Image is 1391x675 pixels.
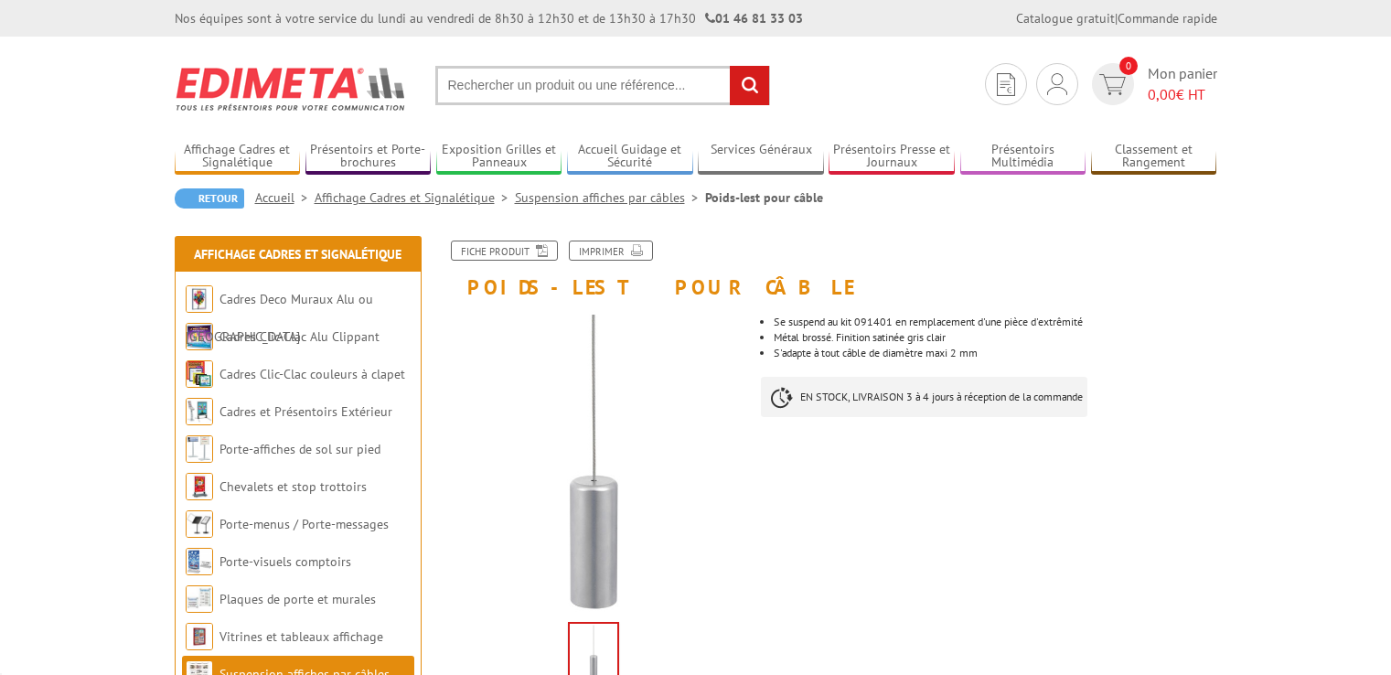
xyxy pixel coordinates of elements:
img: devis rapide [997,73,1015,96]
li: Se suspend au kit 091401 en remplacement d'une pièce d'extrêmité [774,316,1216,327]
a: Affichage Cadres et Signalétique [315,189,515,206]
a: Plaques de porte et murales [219,591,376,607]
img: suspendus_par_cables_091403_1.jpg [440,307,748,616]
img: Porte-menus / Porte-messages [186,510,213,538]
li: Poids-lest pour câble [705,188,823,207]
a: Présentoirs Multimédia [960,142,1086,172]
img: Cadres Clic-Clac couleurs à clapet [186,360,213,388]
a: Affichage Cadres et Signalétique [175,142,301,172]
img: Porte-visuels comptoirs [186,548,213,575]
input: rechercher [730,66,769,105]
a: Accueil Guidage et Sécurité [567,142,693,172]
a: Services Généraux [698,142,824,172]
a: devis rapide 0 Mon panier 0,00€ HT [1087,63,1217,105]
a: Cadres Clic-Clac couleurs à clapet [219,366,405,382]
li: Métal brossé. Finition satinée gris clair [774,332,1216,343]
a: Vitrines et tableaux affichage [219,628,383,645]
div: | [1016,9,1217,27]
a: Cadres Deco Muraux Alu ou [GEOGRAPHIC_DATA] [186,291,373,345]
a: Porte-visuels comptoirs [219,553,351,570]
a: Retour [175,188,244,209]
img: devis rapide [1099,74,1126,95]
a: Classement et Rangement [1091,142,1217,172]
a: Suspension affiches par câbles [515,189,705,206]
a: Porte-affiches de sol sur pied [219,441,380,457]
a: Porte-menus / Porte-messages [219,516,389,532]
a: Chevalets et stop trottoirs [219,478,367,495]
div: Nos équipes sont à votre service du lundi au vendredi de 8h30 à 12h30 et de 13h30 à 17h30 [175,9,803,27]
a: Catalogue gratuit [1016,10,1115,27]
img: Plaques de porte et murales [186,585,213,613]
p: EN STOCK, LIVRAISON 3 à 4 jours à réception de la commande [761,377,1087,417]
img: Chevalets et stop trottoirs [186,473,213,500]
a: Présentoirs Presse et Journaux [829,142,955,172]
li: S'adapte à tout câble de diamètre maxi 2 mm [774,348,1216,359]
img: Cadres et Présentoirs Extérieur [186,398,213,425]
img: Edimeta [175,55,408,123]
img: devis rapide [1047,73,1067,95]
a: Présentoirs et Porte-brochures [305,142,432,172]
img: Vitrines et tableaux affichage [186,623,213,650]
a: Fiche produit [451,241,558,261]
span: € HT [1148,84,1217,105]
span: 0 [1119,57,1138,75]
a: Affichage Cadres et Signalétique [194,246,401,262]
a: Imprimer [569,241,653,261]
a: Cadres Clic-Clac Alu Clippant [219,328,380,345]
input: Rechercher un produit ou une référence... [435,66,770,105]
img: Cadres Deco Muraux Alu ou Bois [186,285,213,313]
span: Mon panier [1148,63,1217,105]
a: Accueil [255,189,315,206]
a: Commande rapide [1118,10,1217,27]
a: Cadres et Présentoirs Extérieur [219,403,392,420]
a: Exposition Grilles et Panneaux [436,142,562,172]
strong: 01 46 81 33 03 [705,10,803,27]
span: 0,00 [1148,85,1176,103]
img: Porte-affiches de sol sur pied [186,435,213,463]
